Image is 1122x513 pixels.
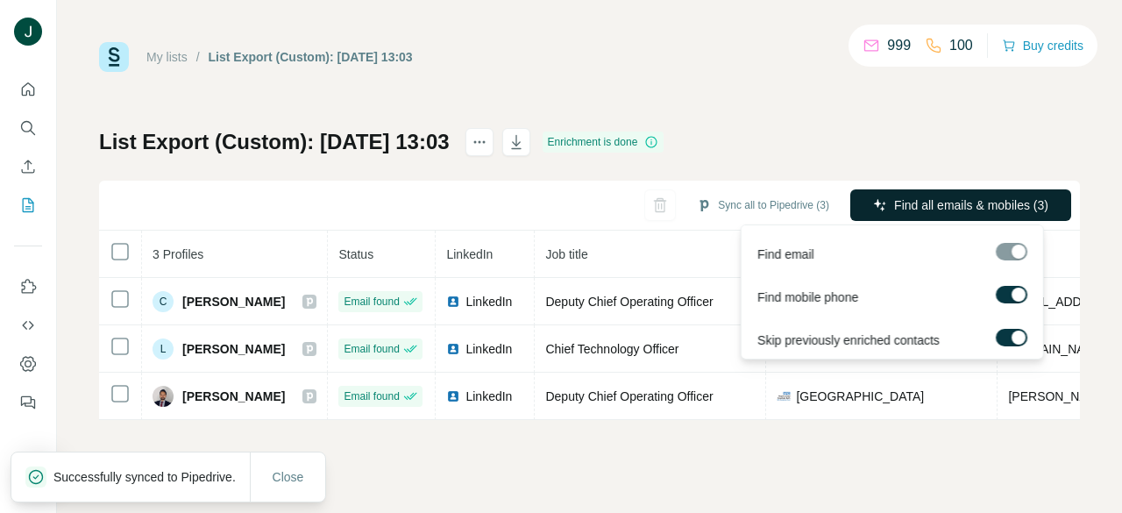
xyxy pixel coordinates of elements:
[446,247,493,261] span: LinkedIn
[850,189,1071,221] button: Find all emails & mobiles (3)
[777,389,791,403] img: company-logo
[887,35,911,56] p: 999
[545,295,713,309] span: Deputy Chief Operating Officer
[1002,33,1083,58] button: Buy credits
[796,388,924,405] span: [GEOGRAPHIC_DATA]
[146,50,188,64] a: My lists
[14,189,42,221] button: My lists
[53,468,250,486] p: Successfully synced to Pipedrive.
[14,112,42,144] button: Search
[182,293,285,310] span: [PERSON_NAME]
[543,132,664,153] div: Enrichment is done
[685,192,841,218] button: Sync all to Pipedrive (3)
[153,247,203,261] span: 3 Profiles
[894,196,1048,214] span: Find all emails & mobiles (3)
[14,348,42,380] button: Dashboard
[446,389,460,403] img: LinkedIn logo
[545,247,587,261] span: Job title
[14,271,42,303] button: Use Surfe on LinkedIn
[153,291,174,312] div: C
[14,74,42,105] button: Quick start
[446,342,460,356] img: LinkedIn logo
[99,128,450,156] h1: List Export (Custom): [DATE] 13:03
[545,389,713,403] span: Deputy Chief Operating Officer
[260,461,316,493] button: Close
[153,386,174,407] img: Avatar
[196,48,200,66] li: /
[465,128,494,156] button: actions
[545,342,678,356] span: Chief Technology Officer
[757,331,940,349] span: Skip previously enriched contacts
[949,35,973,56] p: 100
[344,388,399,404] span: Email found
[182,388,285,405] span: [PERSON_NAME]
[14,387,42,418] button: Feedback
[14,151,42,182] button: Enrich CSV
[757,289,858,306] span: Find mobile phone
[465,340,512,358] span: LinkedIn
[273,468,304,486] span: Close
[14,18,42,46] img: Avatar
[757,246,814,263] span: Find email
[446,295,460,309] img: LinkedIn logo
[344,341,399,357] span: Email found
[99,42,129,72] img: Surfe Logo
[465,293,512,310] span: LinkedIn
[182,340,285,358] span: [PERSON_NAME]
[14,310,42,341] button: Use Surfe API
[209,48,413,66] div: List Export (Custom): [DATE] 13:03
[338,247,373,261] span: Status
[344,294,399,310] span: Email found
[153,338,174,360] div: L
[465,388,512,405] span: LinkedIn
